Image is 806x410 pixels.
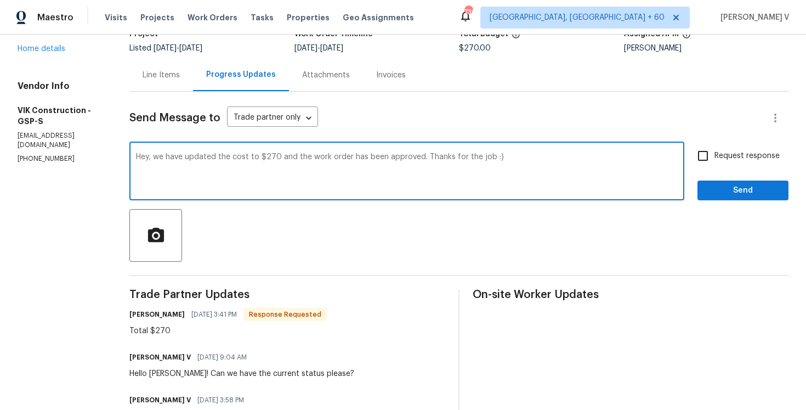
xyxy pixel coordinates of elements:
span: Geo Assignments [343,12,414,23]
span: Work Orders [188,12,237,23]
span: Visits [105,12,127,23]
span: [GEOGRAPHIC_DATA], [GEOGRAPHIC_DATA] + 60 [490,12,665,23]
span: [DATE] 3:58 PM [197,395,244,406]
div: Hello [PERSON_NAME]! Can we have the current status please? [129,368,354,379]
span: [DATE] [154,44,177,52]
h6: [PERSON_NAME] [129,309,185,320]
p: [PHONE_NUMBER] [18,154,103,164]
div: 736 [464,7,472,18]
h5: VIK Construction - GSP-S [18,105,103,127]
div: Total $270 [129,325,327,336]
textarea: Hey, we have updated the cost to $270 and the work order has been approved. Thanks for the job :) [136,153,678,192]
span: Request response [714,150,780,162]
span: Send Message to [129,113,220,123]
h4: Vendor Info [18,81,103,92]
div: Progress Updates [206,69,276,80]
span: Tasks [251,14,274,21]
span: Listed [129,44,202,52]
span: Maestro [37,12,73,23]
button: Send [697,181,788,201]
span: [DATE] [294,44,317,52]
div: Attachments [302,70,350,81]
span: Projects [140,12,174,23]
div: Invoices [376,70,406,81]
a: Home details [18,45,65,53]
span: Properties [287,12,330,23]
span: On-site Worker Updates [473,289,788,300]
div: Line Items [143,70,180,81]
span: - [294,44,343,52]
span: [PERSON_NAME] V [716,12,790,23]
h6: [PERSON_NAME] V [129,352,191,363]
span: [DATE] [320,44,343,52]
span: Response Requested [245,309,326,320]
span: [DATE] [179,44,202,52]
span: - [154,44,202,52]
span: Trade Partner Updates [129,289,445,300]
p: [EMAIL_ADDRESS][DOMAIN_NAME] [18,131,103,150]
span: [DATE] 9:04 AM [197,352,247,363]
span: Send [706,184,780,198]
span: The total cost of line items that have been proposed by Opendoor. This sum includes line items th... [512,30,520,44]
span: [DATE] 3:41 PM [191,309,237,320]
h6: [PERSON_NAME] V [129,395,191,406]
div: [PERSON_NAME] [624,44,789,52]
span: $270.00 [459,44,491,52]
div: Trade partner only [227,109,318,127]
span: The hpm assigned to this work order. [682,30,691,44]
